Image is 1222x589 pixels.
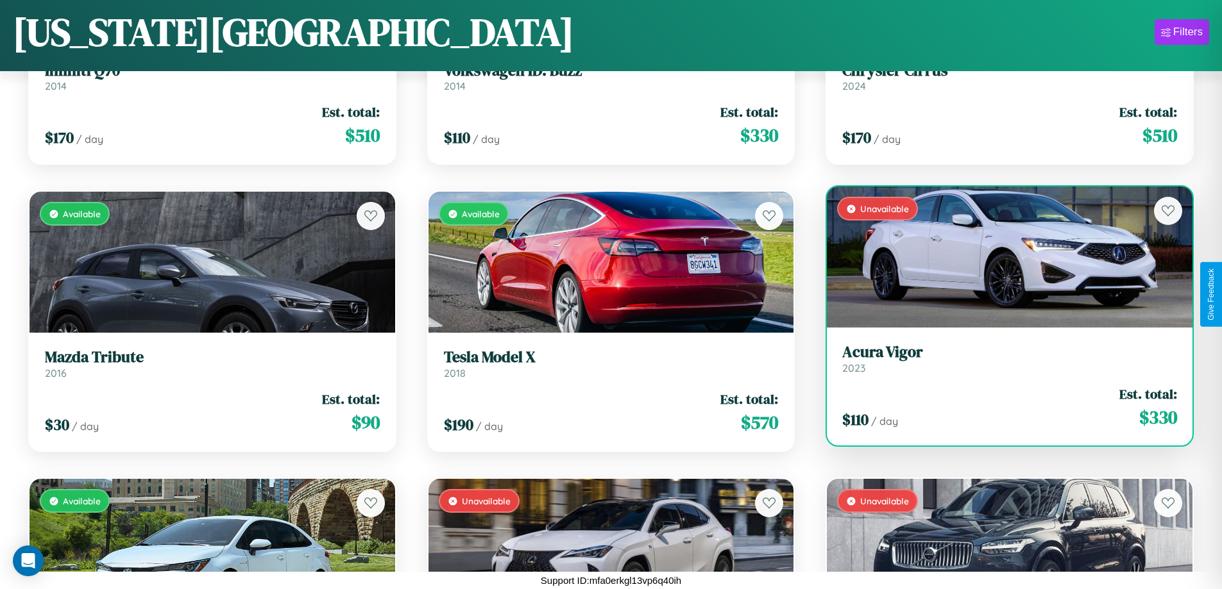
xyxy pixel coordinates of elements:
span: $ 170 [842,127,871,148]
span: Available [63,208,101,219]
a: Tesla Model X2018 [444,348,779,379]
span: 2018 [444,367,466,379]
span: 2024 [842,79,866,92]
span: $ 30 [45,414,69,435]
span: / day [874,133,901,145]
span: Est. total: [720,390,778,408]
h3: Tesla Model X [444,348,779,367]
span: Est. total: [1119,385,1177,403]
a: Chrysler Cirrus2024 [842,62,1177,93]
span: / day [473,133,500,145]
span: $ 510 [345,122,380,148]
div: Give Feedback [1207,269,1216,320]
h3: Acura Vigor [842,343,1177,361]
span: $ 110 [444,127,470,148]
span: $ 190 [444,414,473,435]
span: 2016 [45,367,67,379]
span: $ 170 [45,127,74,148]
span: $ 330 [740,122,778,148]
span: / day [476,420,503,433]
div: Filters [1173,26,1203,38]
span: / day [72,420,99,433]
span: Est. total: [720,103,778,121]
div: Open Intercom Messenger [13,545,44,576]
span: 2023 [842,361,865,374]
a: Mazda Tribute2016 [45,348,380,379]
h3: Mazda Tribute [45,348,380,367]
span: $ 570 [741,410,778,435]
a: Acura Vigor2023 [842,343,1177,374]
span: Unavailable [860,203,909,214]
span: Available [462,208,500,219]
span: 2014 [45,79,67,92]
span: / day [871,415,898,427]
span: Available [63,495,101,506]
span: $ 510 [1142,122,1177,148]
span: 2014 [444,79,466,92]
p: Support ID: mfa0erkgl13vp6q40ih [541,572,681,589]
span: Unavailable [860,495,909,506]
span: Est. total: [322,390,380,408]
button: Filters [1155,19,1209,45]
span: $ 330 [1139,404,1177,430]
a: Infiniti Q702014 [45,62,380,93]
span: $ 90 [352,410,380,435]
span: $ 110 [842,409,869,430]
span: / day [76,133,103,145]
span: Unavailable [462,495,511,506]
a: Volkswagen ID. Buzz2014 [444,62,779,93]
span: Est. total: [322,103,380,121]
span: Est. total: [1119,103,1177,121]
h1: [US_STATE][GEOGRAPHIC_DATA] [13,6,574,58]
